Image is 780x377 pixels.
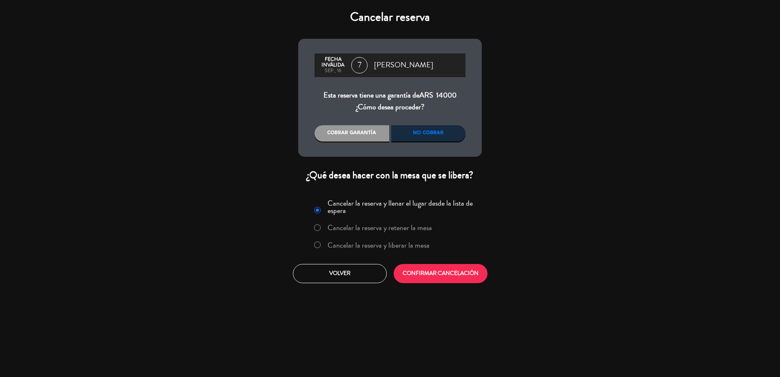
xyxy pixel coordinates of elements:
div: No cobrar [391,125,466,142]
label: Cancelar la reserva y liberar la mesa [328,242,430,249]
label: Cancelar la reserva y retener la mesa [328,224,432,231]
button: CONFIRMAR CANCELACIÓN [394,264,487,283]
div: Fecha inválida [319,57,347,68]
span: ARS [419,90,433,100]
div: sep., 16 [319,68,347,74]
span: 14000 [436,90,456,100]
label: Cancelar la reserva y llenar el lugar desde la lista de espera [328,200,477,214]
h4: Cancelar reserva [298,10,482,24]
span: [PERSON_NAME] [374,59,433,71]
div: Esta reserva tiene una garantía de ¿Cómo desea proceder? [315,89,465,113]
div: ¿Qué desea hacer con la mesa que se libera? [298,169,482,182]
button: Volver [293,264,387,283]
span: 7 [351,57,368,73]
div: Cobrar garantía [315,125,389,142]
